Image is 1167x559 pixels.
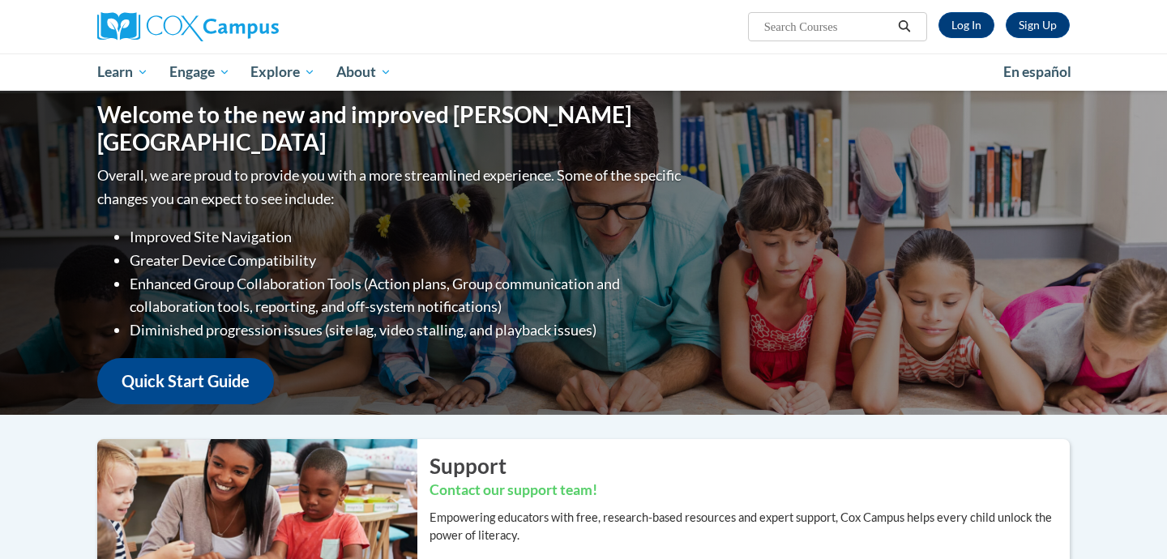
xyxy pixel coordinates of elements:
a: Log In [938,12,994,38]
a: Register [1006,12,1070,38]
a: Quick Start Guide [97,358,274,404]
a: About [326,53,402,91]
h3: Contact our support team! [430,480,1070,501]
img: Cox Campus [97,12,279,41]
input: Search Courses [763,17,892,36]
div: Main menu [73,53,1094,91]
span: Engage [169,62,230,82]
li: Diminished progression issues (site lag, video stalling, and playback issues) [130,318,685,342]
a: Cox Campus [97,12,405,41]
li: Enhanced Group Collaboration Tools (Action plans, Group communication and collaboration tools, re... [130,272,685,319]
li: Improved Site Navigation [130,225,685,249]
a: Engage [159,53,241,91]
li: Greater Device Compatibility [130,249,685,272]
span: En español [1003,63,1071,80]
span: Explore [250,62,315,82]
h2: Support [430,451,1070,480]
span: Learn [97,62,148,82]
a: Learn [87,53,159,91]
a: En español [993,55,1082,89]
h1: Welcome to the new and improved [PERSON_NAME][GEOGRAPHIC_DATA] [97,101,685,156]
a: Explore [240,53,326,91]
span: About [336,62,391,82]
p: Overall, we are proud to provide you with a more streamlined experience. Some of the specific cha... [97,164,685,211]
button: Search [892,17,917,36]
p: Empowering educators with free, research-based resources and expert support, Cox Campus helps eve... [430,509,1070,544]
